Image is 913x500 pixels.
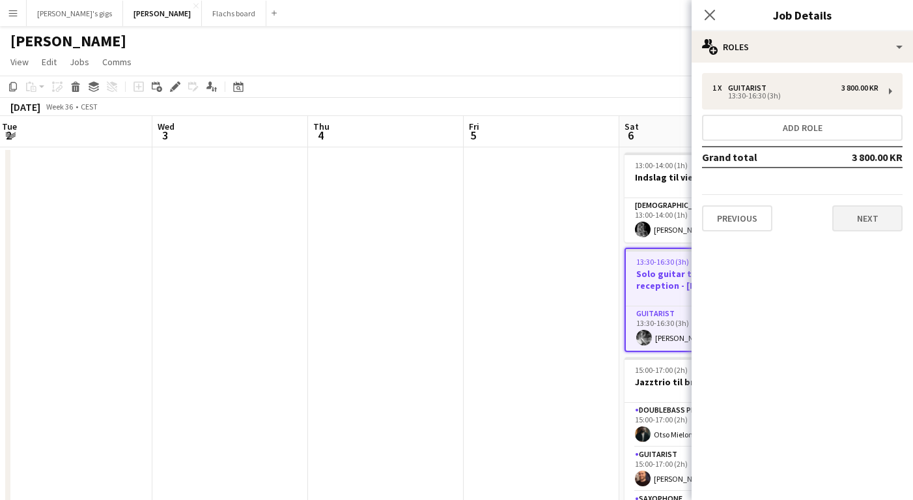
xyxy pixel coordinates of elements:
span: Edit [42,56,57,68]
a: Jobs [64,53,94,70]
span: 4 [311,128,330,143]
app-card-role: Guitarist1/115:00-17:00 (2h)[PERSON_NAME] [625,447,770,492]
button: [PERSON_NAME]'s gigs [27,1,123,26]
div: Roles [692,31,913,63]
span: View [10,56,29,68]
span: Tue [2,121,17,132]
span: Thu [313,121,330,132]
app-job-card: 13:00-14:00 (1h)1/1Indslag til vielse - Eline1 Role[DEMOGRAPHIC_DATA] Vocal + Piano1/113:00-14:00... [625,153,770,243]
button: Next [832,205,903,231]
span: 15:00-17:00 (2h) [635,365,688,375]
td: 3 800.00 KR [821,147,903,168]
h3: Indslag til vielse - Eline [625,171,770,183]
div: [DATE] [10,100,40,113]
div: 1 x [712,83,728,93]
span: Jobs [70,56,89,68]
div: Guitarist [728,83,772,93]
button: [PERSON_NAME] [123,1,202,26]
span: 13:00-14:00 (1h) [635,160,688,170]
span: Sat [625,121,639,132]
button: Add role [702,115,903,141]
td: Grand total [702,147,821,168]
app-card-role: [DEMOGRAPHIC_DATA] Vocal + Piano1/113:00-14:00 (1h)[PERSON_NAME] [625,198,770,243]
div: 13:30-16:30 (3h) [712,93,878,99]
h3: Solo guitar til vielse og reception - [PERSON_NAME] [626,268,769,291]
app-card-role: Doublebass Player1/115:00-17:00 (2h)Otso Mielonen [625,403,770,447]
a: Edit [36,53,62,70]
a: View [5,53,34,70]
button: Previous [702,205,772,231]
h3: Job Details [692,7,913,23]
button: Flachs board [202,1,266,26]
div: 3 800.00 KR [841,83,878,93]
span: Week 36 [43,102,76,111]
span: Comms [102,56,132,68]
span: Wed [158,121,175,132]
app-job-card: 13:30-16:30 (3h)1/1Solo guitar til vielse og reception - [PERSON_NAME]1 RoleGuitarist1/113:30-16:... [625,248,770,352]
span: Fri [469,121,479,132]
app-card-role: Guitarist1/113:30-16:30 (3h)[PERSON_NAME] [626,306,769,351]
span: 13:30-16:30 (3h) [636,257,689,267]
h1: [PERSON_NAME] [10,31,126,51]
div: CEST [81,102,98,111]
h3: Jazztrio til bryllup [625,376,770,388]
span: 3 [156,128,175,143]
a: Comms [97,53,137,70]
span: 6 [623,128,639,143]
span: 5 [467,128,479,143]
